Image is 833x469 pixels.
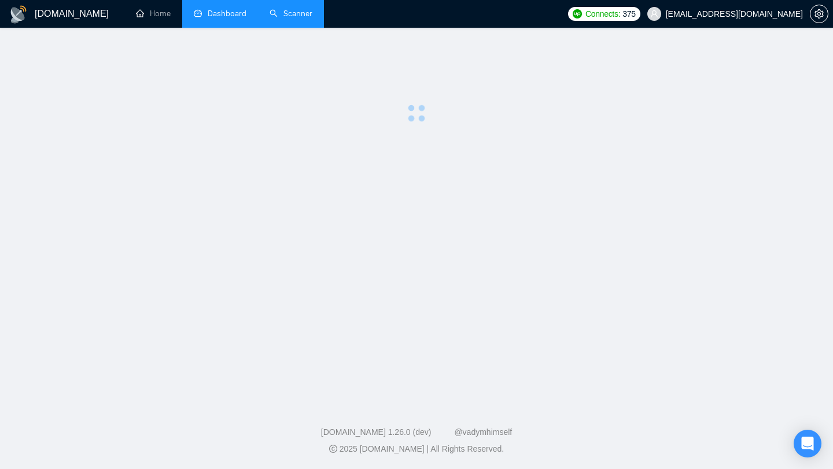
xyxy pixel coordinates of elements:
[208,9,246,18] span: Dashboard
[321,427,432,437] a: [DOMAIN_NAME] 1.26.0 (dev)
[794,430,821,457] div: Open Intercom Messenger
[329,445,337,453] span: copyright
[585,8,620,20] span: Connects:
[270,9,312,18] a: searchScanner
[810,9,828,18] span: setting
[9,5,28,24] img: logo
[454,427,512,437] a: @vadymhimself
[194,9,202,17] span: dashboard
[810,9,828,18] a: setting
[810,5,828,23] button: setting
[650,10,658,18] span: user
[136,9,171,18] a: homeHome
[573,9,582,18] img: upwork-logo.png
[9,443,824,455] div: 2025 [DOMAIN_NAME] | All Rights Reserved.
[622,8,635,20] span: 375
